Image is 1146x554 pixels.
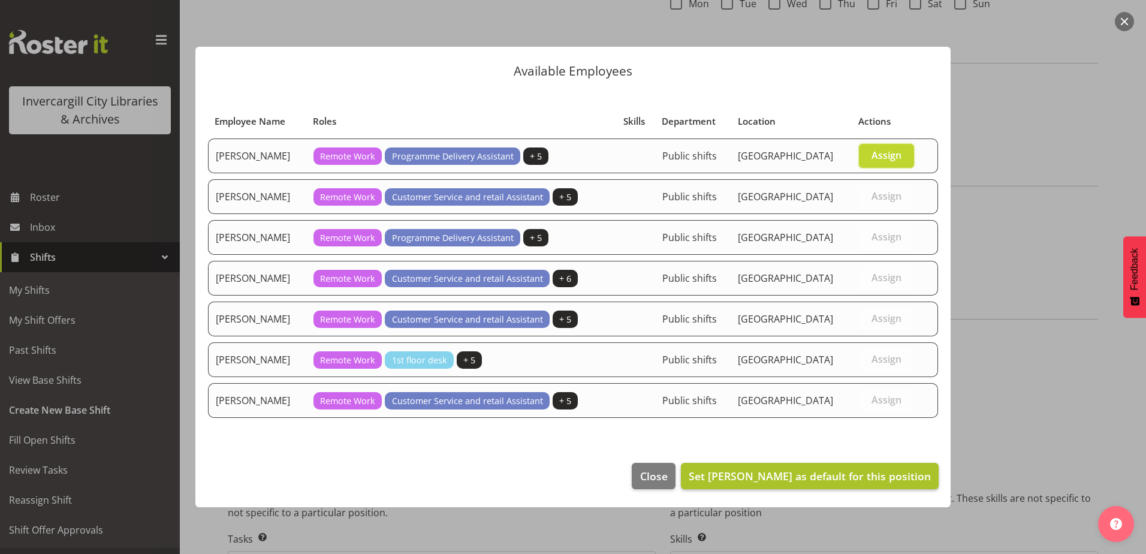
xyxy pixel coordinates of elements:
[662,394,717,407] span: Public shifts
[681,463,939,489] button: Set [PERSON_NAME] as default for this position
[208,342,306,377] td: [PERSON_NAME]
[871,272,901,284] span: Assign
[662,190,717,203] span: Public shifts
[871,231,901,243] span: Assign
[662,353,717,366] span: Public shifts
[662,272,717,285] span: Public shifts
[738,231,833,244] span: [GEOGRAPHIC_DATA]
[689,469,931,483] span: Set [PERSON_NAME] as default for this position
[530,150,542,163] span: + 5
[208,220,306,255] td: [PERSON_NAME]
[559,191,571,204] span: + 5
[623,115,649,128] div: Skills
[738,394,833,407] span: [GEOGRAPHIC_DATA]
[320,395,375,408] span: Remote Work
[313,115,610,128] div: Roles
[392,354,447,367] span: 1st floor desk
[530,231,542,245] span: + 5
[738,149,833,162] span: [GEOGRAPHIC_DATA]
[871,312,901,324] span: Assign
[559,313,571,326] span: + 5
[320,313,375,326] span: Remote Work
[392,395,543,408] span: Customer Service and retail Assistant
[208,383,306,418] td: [PERSON_NAME]
[392,150,514,163] span: Programme Delivery Assistant
[738,312,833,326] span: [GEOGRAPHIC_DATA]
[559,272,571,285] span: + 6
[738,272,833,285] span: [GEOGRAPHIC_DATA]
[632,463,675,489] button: Close
[320,354,375,367] span: Remote Work
[392,191,543,204] span: Customer Service and retail Assistant
[215,115,299,128] div: Employee Name
[320,150,375,163] span: Remote Work
[208,179,306,214] td: [PERSON_NAME]
[320,231,375,245] span: Remote Work
[662,231,717,244] span: Public shifts
[1123,236,1146,318] button: Feedback - Show survey
[871,353,901,365] span: Assign
[320,272,375,285] span: Remote Work
[738,353,833,366] span: [GEOGRAPHIC_DATA]
[871,394,901,406] span: Assign
[662,115,724,128] div: Department
[207,65,939,77] p: Available Employees
[871,190,901,202] span: Assign
[662,312,717,326] span: Public shifts
[208,261,306,296] td: [PERSON_NAME]
[463,354,475,367] span: + 5
[1110,518,1122,530] img: help-xxl-2.png
[1129,248,1140,290] span: Feedback
[559,395,571,408] span: + 5
[858,115,915,128] div: Actions
[640,468,668,484] span: Close
[662,149,717,162] span: Public shifts
[871,149,901,161] span: Assign
[392,272,543,285] span: Customer Service and retail Assistant
[392,313,543,326] span: Customer Service and retail Assistant
[392,231,514,245] span: Programme Delivery Assistant
[738,190,833,203] span: [GEOGRAPHIC_DATA]
[208,302,306,336] td: [PERSON_NAME]
[738,115,845,128] div: Location
[208,138,306,173] td: [PERSON_NAME]
[320,191,375,204] span: Remote Work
